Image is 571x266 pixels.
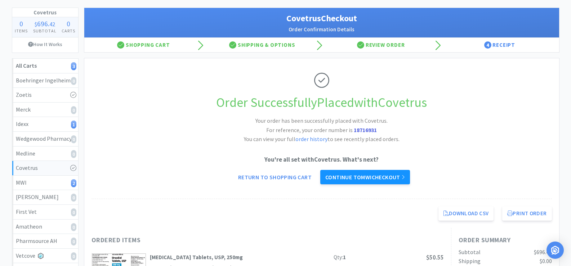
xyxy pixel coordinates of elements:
a: Amatheon0 [12,220,78,234]
a: Merck0 [12,103,78,117]
strong: 1 [343,254,346,261]
span: $696.42 [534,248,552,256]
h4: Subtotal [30,27,59,34]
h2: Your order has been successfully placed with Covetrus. You can view your full to see recently pla... [214,116,430,144]
div: Covetrus [16,163,75,173]
h1: Covetrus Checkout [92,12,552,25]
div: Vetcove [16,251,75,261]
a: All Carts3 [12,59,78,73]
a: Wedgewood Pharmacy0 [12,132,78,146]
div: Merck [16,105,75,114]
i: 1 [71,121,76,129]
span: $50.55 [426,253,444,261]
div: Subtotal [459,248,481,257]
a: Continue toMWIcheckout [320,170,410,184]
strong: 18716931 [354,126,377,134]
i: 0 [71,106,76,114]
strong: [MEDICAL_DATA] Tablets, USP, 250mg [150,254,243,261]
h2: Order Confirmation Details [92,25,552,34]
h4: Items [12,27,31,34]
i: 0 [71,194,76,202]
h1: Covetrus [12,8,78,17]
div: Receipt [440,38,559,52]
h4: Carts [59,27,78,34]
a: How It Works [12,37,78,51]
i: 2 [71,179,76,187]
i: 0 [71,135,76,143]
a: Idexx1 [12,117,78,132]
a: MWI2 [12,176,78,190]
span: 0 [67,19,70,28]
a: Medline0 [12,146,78,161]
div: Open Intercom Messenger [547,242,564,259]
a: Zoetis [12,88,78,103]
a: order history [295,135,327,143]
span: 0 [19,19,23,28]
i: 0 [71,223,76,231]
div: Amatheon [16,222,75,231]
a: Pharmsource AH0 [12,234,78,249]
a: [PERSON_NAME]0 [12,190,78,205]
div: Medline [16,149,75,158]
div: MWI [16,178,75,188]
span: 42 [49,21,55,28]
div: Shipping [459,257,481,266]
div: Shopping Cart [84,38,203,52]
div: Pharmsource AH [16,236,75,246]
i: 0 [71,238,76,245]
i: 3 [71,62,76,70]
div: First Vet [16,207,75,217]
i: 0 [71,150,76,158]
a: Vetcove0 [12,249,78,263]
i: 0 [71,252,76,260]
div: Review Order [322,38,441,52]
span: For reference, your order number is [266,126,377,134]
div: Idexx [16,120,75,129]
i: 0 [71,77,76,85]
div: Wedgewood Pharmacy [16,134,75,144]
a: Covetrus [12,161,78,176]
span: 4 [484,41,491,49]
a: Boehringer Ingelheim0 [12,73,78,88]
a: Return to Shopping Cart [233,170,317,184]
div: Zoetis [16,90,75,100]
a: First Vet0 [12,205,78,220]
h1: Order Summary [459,235,552,245]
p: You're all set with Covetrus . What's next? [92,155,552,164]
div: [PERSON_NAME] [16,193,75,202]
strong: All Carts [16,62,37,69]
div: Boehringer Ingelheim [16,76,75,85]
span: 696 [37,19,48,28]
div: Shipping & Options [203,38,322,52]
h1: Ordered Items [92,235,308,245]
div: Qty: [334,253,346,262]
span: $ [35,21,37,28]
h1: Order Successfully Placed with Covetrus [92,92,552,113]
i: 0 [71,208,76,216]
div: . [30,20,59,27]
a: Download CSV [438,206,494,221]
button: Print Order [502,206,552,221]
span: $0.00 [540,257,552,265]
